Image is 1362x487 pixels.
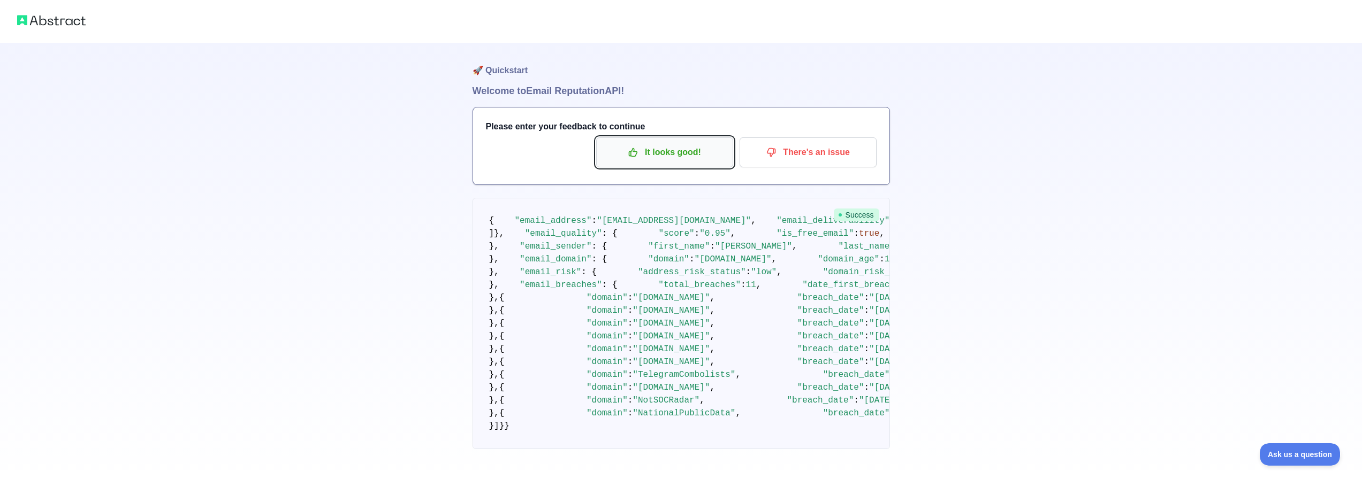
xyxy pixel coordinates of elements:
span: "domain" [587,293,628,303]
span: , [710,319,715,328]
span: "email_breaches" [520,280,602,290]
span: "0.95" [699,229,731,238]
span: , [710,331,715,341]
span: "[DOMAIN_NAME]" [633,331,710,341]
span: "[EMAIL_ADDRESS][DOMAIN_NAME]" [597,216,751,226]
span: : [864,293,869,303]
span: , [710,293,715,303]
span: "domain" [587,306,628,315]
span: true [859,229,879,238]
span: "email_deliverability" [777,216,889,226]
p: There's an issue [748,143,869,161]
span: "domain" [587,396,628,405]
span: "last_name" [838,242,895,251]
span: : [864,319,869,328]
span: "date_first_breached" [802,280,910,290]
span: Success [834,208,879,221]
span: { [489,216,494,226]
span: "[DOMAIN_NAME]" [633,344,710,354]
span: "TelegramCombolists" [633,370,735,380]
span: : [628,344,633,354]
iframe: Toggle Customer Support [1260,443,1341,466]
span: "[DOMAIN_NAME]" [633,319,710,328]
span: "score" [658,229,694,238]
span: "[DATE]" [869,383,910,392]
span: : [864,344,869,354]
button: It looks good! [596,137,733,167]
span: "address_risk_status" [638,267,746,277]
span: "domain" [587,370,628,380]
span: , [710,357,715,367]
span: : [689,254,695,264]
span: : [864,383,869,392]
span: : [628,319,633,328]
span: , [777,267,782,277]
span: : { [581,267,597,277]
span: : { [602,280,618,290]
span: "[DATE]" [869,357,910,367]
img: Abstract logo [17,13,86,28]
span: : [710,242,715,251]
span: "breach_date" [797,344,864,354]
span: "email_domain" [520,254,591,264]
span: "[DOMAIN_NAME]" [633,357,710,367]
span: : [628,370,633,380]
span: "[PERSON_NAME]" [715,242,792,251]
span: : [854,396,859,405]
span: "[DOMAIN_NAME]" [695,254,772,264]
span: "breach_date" [797,331,864,341]
span: "low" [751,267,777,277]
span: , [699,396,705,405]
span: : [864,306,869,315]
span: : [746,267,751,277]
span: "domain" [648,254,689,264]
span: : { [602,229,618,238]
span: , [792,242,797,251]
span: : [864,357,869,367]
span: : [741,280,746,290]
h1: 🚀 Quickstart [473,43,890,83]
span: "[DATE]" [869,344,910,354]
span: , [735,408,741,418]
span: "domain" [587,344,628,354]
span: "[DATE]" [869,331,910,341]
span: : [628,357,633,367]
span: : [628,408,633,418]
p: It looks good! [604,143,725,161]
span: "breach_date" [787,396,854,405]
span: "email_address" [515,216,592,226]
span: "breach_date" [823,370,890,380]
span: : [628,331,633,341]
span: "domain" [587,383,628,392]
span: : [628,396,633,405]
span: "breach_date" [797,357,864,367]
span: "[DATE]" [869,306,910,315]
span: , [731,229,736,238]
span: "NationalPublicData" [633,408,735,418]
span: , [751,216,756,226]
span: "first_name" [648,242,710,251]
h3: Please enter your feedback to continue [486,120,877,133]
span: "breach_date" [797,306,864,315]
button: There's an issue [740,137,877,167]
span: "NotSOCRadar" [633,396,699,405]
span: , [710,383,715,392]
span: "email_quality" [525,229,602,238]
span: , [735,370,741,380]
span: "breach_date" [797,383,864,392]
span: "[DATE]" [869,319,910,328]
span: "domain" [587,357,628,367]
span: "domain" [587,319,628,328]
span: : [628,383,633,392]
span: : { [592,254,607,264]
span: "email_risk" [520,267,581,277]
span: "total_breaches" [658,280,741,290]
span: , [710,344,715,354]
span: : [695,229,700,238]
span: "is_free_email" [777,229,854,238]
h1: Welcome to Email Reputation API! [473,83,890,98]
span: 11 [746,280,756,290]
span: "breach_date" [797,319,864,328]
span: , [772,254,777,264]
span: : [879,254,885,264]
